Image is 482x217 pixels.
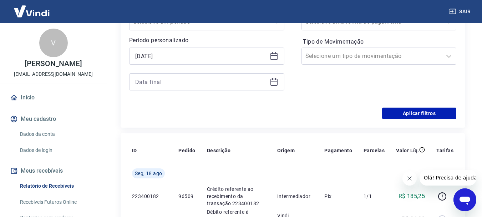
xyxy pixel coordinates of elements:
span: Seg, 18 ago [135,170,162,177]
p: Crédito referente ao recebimento da transação 223400182 [207,186,266,207]
a: Início [9,90,98,105]
div: V [39,29,68,57]
p: Parcelas [364,147,385,154]
button: Meus recebíveis [9,163,98,179]
p: Origem [277,147,295,154]
p: 1/1 [364,193,385,200]
p: R$ 185,25 [399,192,425,201]
button: Meu cadastro [9,111,98,127]
a: Dados de login [17,143,98,158]
p: Pedido [178,147,195,154]
a: Recebíveis Futuros Online [17,195,98,209]
p: Pix [324,193,352,200]
a: Dados da conta [17,127,98,142]
label: Tipo de Movimentação [303,38,455,46]
p: 96509 [178,193,195,200]
p: [PERSON_NAME] [25,60,82,68]
input: Data inicial [135,51,267,61]
p: Tarifas [436,147,453,154]
p: ID [132,147,137,154]
p: Pagamento [324,147,352,154]
input: Data final [135,77,267,87]
p: Descrição [207,147,231,154]
p: Intermediador [277,193,313,200]
p: [EMAIL_ADDRESS][DOMAIN_NAME] [14,70,93,78]
button: Aplicar filtros [382,108,456,119]
p: Valor Líq. [396,147,419,154]
img: Vindi [9,0,55,22]
p: 223400182 [132,193,167,200]
a: Relatório de Recebíveis [17,179,98,193]
span: Olá! Precisa de ajuda? [4,5,60,11]
button: Sair [448,5,473,18]
p: Período personalizado [129,36,284,45]
iframe: Mensagem da empresa [420,170,476,186]
iframe: Fechar mensagem [402,171,417,186]
iframe: Botão para abrir a janela de mensagens [453,188,476,211]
